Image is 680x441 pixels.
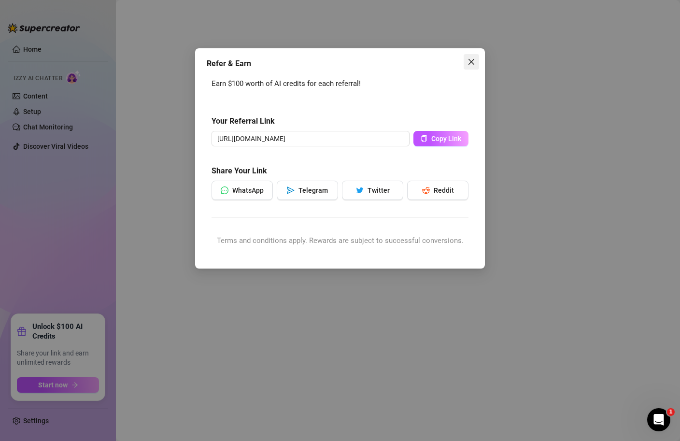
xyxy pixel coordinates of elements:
span: WhatsApp [232,186,264,194]
span: twitter [356,186,364,194]
button: redditReddit [407,181,468,200]
span: message [221,186,228,194]
div: Refer & Earn [207,58,473,70]
span: copy [421,135,427,142]
h5: Share Your Link [212,165,468,177]
span: 1 [667,408,675,416]
span: Reddit [434,186,454,194]
div: Earn $100 worth of AI credits for each referral! [212,78,468,90]
span: Copy Link [431,135,461,142]
button: sendTelegram [277,181,338,200]
span: Telegram [298,186,328,194]
span: close [467,58,475,66]
button: Close [464,54,479,70]
button: messageWhatsApp [212,181,273,200]
div: Terms and conditions apply. Rewards are subject to successful conversions. [212,235,468,247]
iframe: Intercom live chat [647,408,670,431]
span: send [287,186,295,194]
span: Twitter [368,186,390,194]
span: reddit [422,186,430,194]
button: Copy Link [413,131,468,146]
button: twitterTwitter [342,181,403,200]
span: Close [464,58,479,66]
h5: Your Referral Link [212,115,468,127]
